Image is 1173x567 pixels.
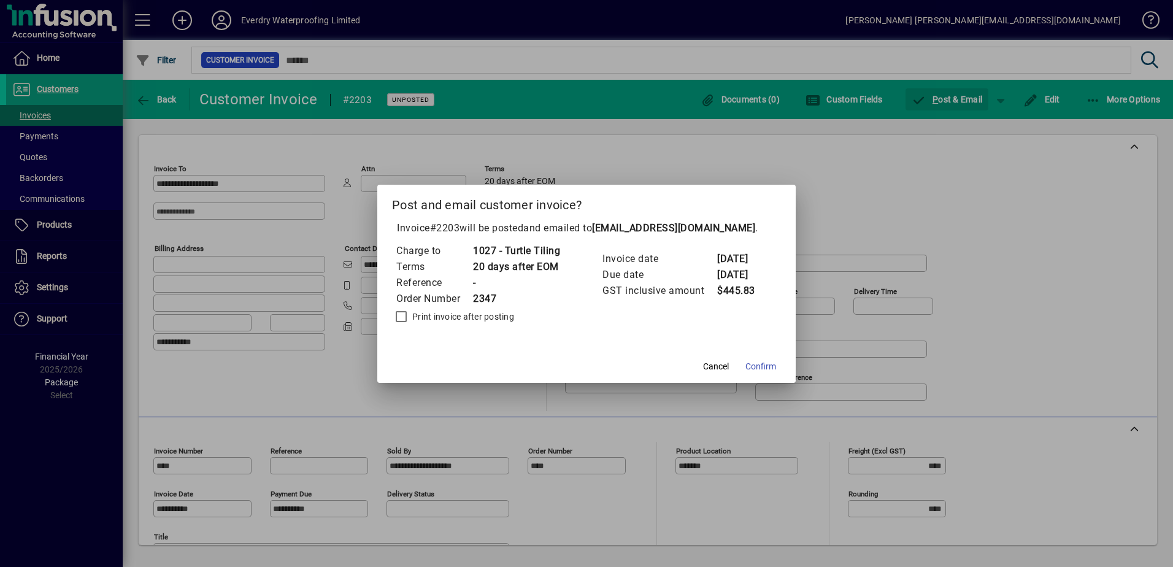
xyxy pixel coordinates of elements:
td: GST inclusive amount [602,283,717,299]
td: - [472,275,560,291]
label: Print invoice after posting [410,310,514,323]
td: Charge to [396,243,472,259]
td: [DATE] [717,251,766,267]
td: $445.83 [717,283,766,299]
span: Confirm [745,360,776,373]
td: 20 days after EOM [472,259,560,275]
td: [DATE] [717,267,766,283]
button: Cancel [696,356,736,378]
span: Cancel [703,360,729,373]
span: and emailed to [523,222,755,234]
button: Confirm [740,356,781,378]
td: Order Number [396,291,472,307]
td: Terms [396,259,472,275]
span: #2203 [430,222,460,234]
h2: Post and email customer invoice? [377,185,796,220]
td: Reference [396,275,472,291]
td: Due date [602,267,717,283]
td: 1027 - Turtle Tiling [472,243,560,259]
td: Invoice date [602,251,717,267]
p: Invoice will be posted . [392,221,781,236]
b: [EMAIL_ADDRESS][DOMAIN_NAME] [592,222,755,234]
td: 2347 [472,291,560,307]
